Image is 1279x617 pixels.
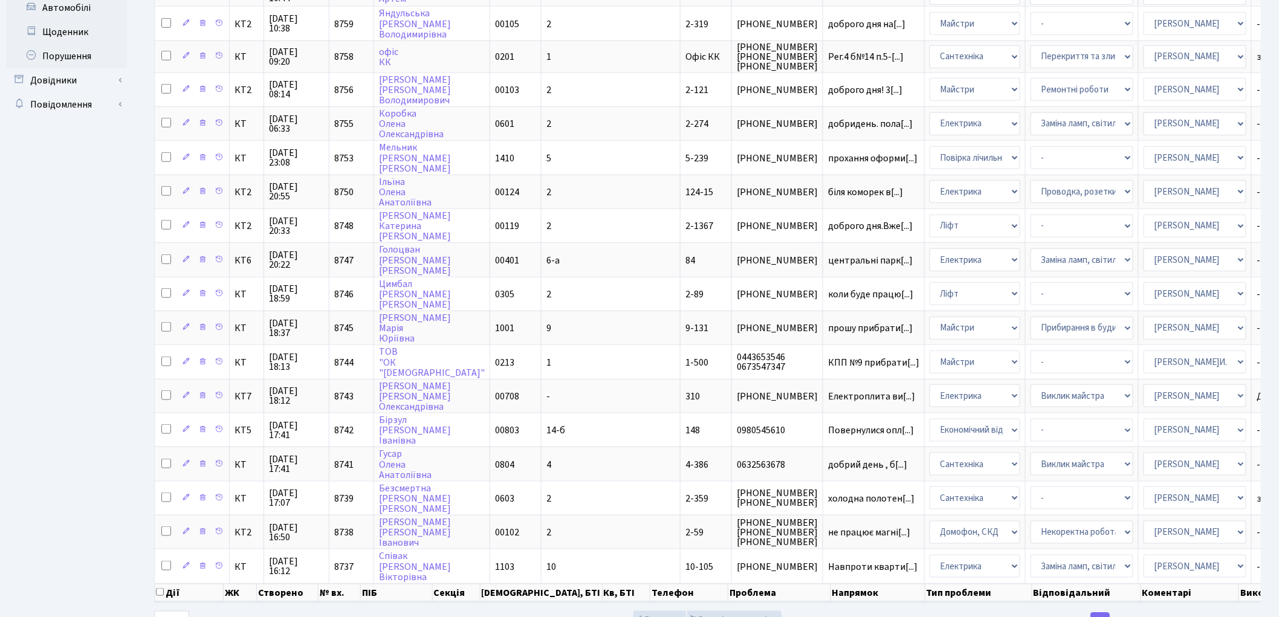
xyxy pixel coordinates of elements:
span: доброго дня.Вже[...] [828,219,913,233]
span: [DATE] 18:37 [269,318,324,338]
span: КТ6 [235,256,259,265]
span: 0804 [495,458,514,471]
th: Кв, БТІ [603,584,650,602]
a: ТОВ"ОК"[DEMOGRAPHIC_DATA]" [379,346,485,380]
span: КТ7 [235,392,259,401]
span: 1 [546,356,551,369]
span: 8745 [334,321,354,335]
span: 00102 [495,526,519,539]
span: 00401 [495,254,519,267]
a: [PERSON_NAME][PERSON_NAME]Олександрівна [379,380,451,413]
th: [DEMOGRAPHIC_DATA], БТІ [481,584,603,602]
a: ІльїнаОленаАнатоліївна [379,175,432,209]
span: добрий день , б[...] [828,458,907,471]
th: Створено [257,584,319,602]
span: 2-1367 [685,219,713,233]
span: 8741 [334,458,354,471]
span: 8742 [334,424,354,437]
a: Бірзул[PERSON_NAME]Іванівна [379,413,451,447]
span: КТ2 [235,19,259,29]
th: Проблема [728,584,831,602]
th: Напрямок [831,584,925,602]
span: прохання оформи[...] [828,152,918,165]
span: Повернулися опл[...] [828,424,914,437]
span: 2-359 [685,492,708,505]
span: КТ2 [235,85,259,95]
span: КТ [235,562,259,572]
span: добридень. пола[...] [828,117,913,131]
span: 2 [546,492,551,505]
a: КоробкаОленаОлександрівна [379,107,444,141]
span: 8739 [334,492,354,505]
span: [DATE] 16:12 [269,557,324,576]
span: 1001 [495,321,514,335]
span: 8758 [334,50,354,63]
span: КТ2 [235,187,259,197]
span: 2-274 [685,117,708,131]
span: [DATE] 20:55 [269,182,324,201]
span: [DATE] 16:50 [269,523,324,542]
span: 310 [685,390,700,403]
span: 0443653546 0673547347 [737,352,818,372]
span: 00708 [495,390,519,403]
a: Безсмертна[PERSON_NAME][PERSON_NAME] [379,482,451,515]
span: доброго дня! 3[...] [828,83,902,97]
span: 0603 [495,492,514,505]
span: - [546,390,550,403]
span: 8743 [334,390,354,403]
a: Співак[PERSON_NAME]Вікторівна [379,550,451,584]
span: [PHONE_NUMBER] [737,119,818,129]
span: [DATE] 18:12 [269,386,324,405]
span: 8737 [334,560,354,573]
span: 00103 [495,83,519,97]
span: [DATE] 23:08 [269,148,324,167]
span: [DATE] 17:41 [269,421,324,440]
span: 00105 [495,18,519,31]
a: Голоцван[PERSON_NAME][PERSON_NAME] [379,244,451,277]
span: 9-131 [685,321,708,335]
span: 4-386 [685,458,708,471]
span: 1410 [495,152,514,165]
span: КПП №9 прибрати[...] [828,356,919,369]
span: [DATE] 20:22 [269,250,324,270]
a: Щоденник [6,20,127,44]
span: [PHONE_NUMBER] [737,392,818,401]
span: КТ [235,460,259,470]
span: 0980545610 [737,425,818,435]
a: [PERSON_NAME]Катерина[PERSON_NAME] [379,209,451,243]
span: КТ [235,153,259,163]
span: 5-239 [685,152,708,165]
span: КТ [235,358,259,367]
span: 2 [546,526,551,539]
span: 2 [546,186,551,199]
span: 8738 [334,526,354,539]
span: Рег.4 б№14 п.5-[...] [828,50,904,63]
a: [PERSON_NAME][PERSON_NAME]Іванович [379,515,451,549]
a: Мельник[PERSON_NAME][PERSON_NAME] [379,141,451,175]
a: Порушення [6,44,127,68]
span: 1103 [495,560,514,573]
a: [PERSON_NAME]МаріяЮріївна [379,311,451,345]
span: 0601 [495,117,514,131]
span: [PHONE_NUMBER] [PHONE_NUMBER] [737,488,818,508]
span: [DATE] 18:13 [269,352,324,372]
span: 2 [546,18,551,31]
span: 2 [546,117,551,131]
span: 10 [546,560,556,573]
a: офісКК [379,45,398,69]
span: КТ [235,494,259,503]
th: Секція [433,584,481,602]
span: КТ [235,119,259,129]
a: Довідники [6,68,127,92]
span: КТ2 [235,221,259,231]
span: 8746 [334,288,354,301]
span: 2 [546,288,551,301]
span: 10-105 [685,560,713,573]
span: 148 [685,424,700,437]
span: прошу прибрати[...] [828,321,913,335]
span: 9 [546,321,551,335]
span: не працює магні[...] [828,526,910,539]
span: 8750 [334,186,354,199]
span: 8744 [334,356,354,369]
span: КТ [235,289,259,299]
